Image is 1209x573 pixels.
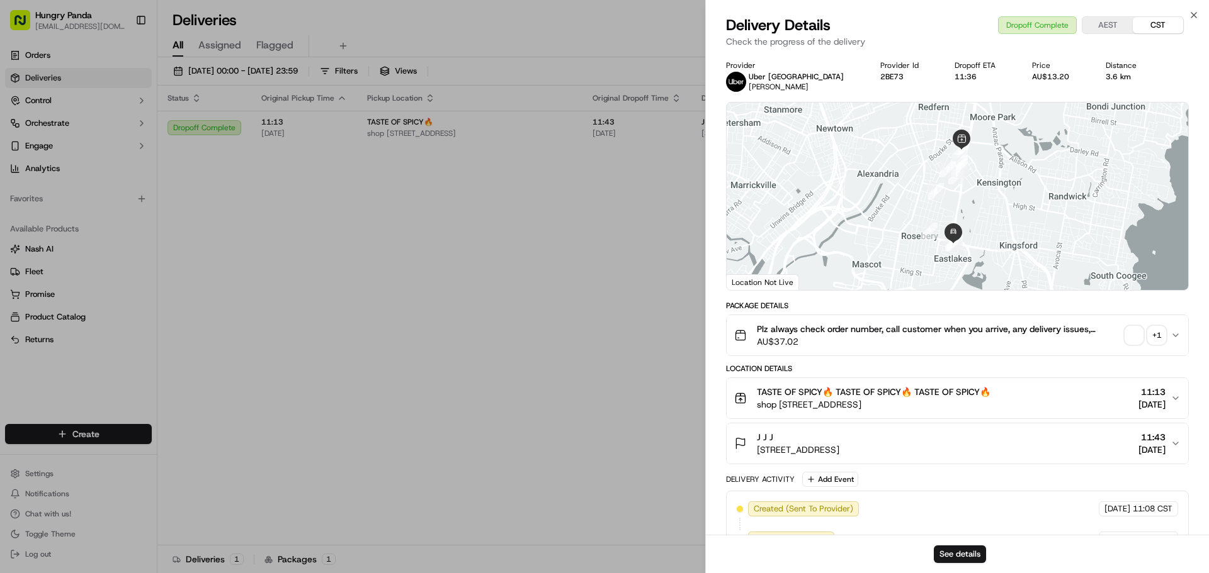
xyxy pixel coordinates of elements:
[42,195,46,205] span: •
[934,545,986,563] button: See details
[8,276,101,299] a: 📗Knowledge Base
[13,282,23,292] div: 📗
[125,312,152,321] span: Pylon
[802,472,858,487] button: Add Event
[951,155,968,171] div: 5
[106,282,116,292] div: 💻
[726,364,1189,374] div: Location Details
[951,159,968,175] div: 6
[105,229,109,239] span: •
[726,301,1189,311] div: Package Details
[195,161,229,176] button: See all
[749,82,809,92] span: [PERSON_NAME]
[757,335,1120,348] span: AU$37.02
[25,281,96,294] span: Knowledge Base
[1138,398,1166,411] span: [DATE]
[1106,60,1153,70] div: Distance
[1138,386,1166,398] span: 11:13
[880,72,904,82] button: 2BE73
[1106,72,1153,82] div: 3.6 km
[880,60,935,70] div: Provider Id
[1138,431,1166,443] span: 11:43
[13,13,38,38] img: Nash
[1082,17,1133,33] button: AEST
[951,148,967,164] div: 3
[726,474,795,484] div: Delivery Activity
[754,503,853,515] span: Created (Sent To Provider)
[955,60,1012,70] div: Dropoff ETA
[25,230,35,240] img: 1736555255976-a54dd68f-1ca7-489b-9aae-adbdc363a1c4
[727,315,1188,355] button: Plz always check order number, call customer when you arrive, any delivery issues, Contact WhatsA...
[1138,443,1166,456] span: [DATE]
[89,311,152,321] a: Powered byPylon
[726,60,860,70] div: Provider
[26,120,49,143] img: 8016278978528_b943e370aa5ada12b00a_72.png
[13,50,229,70] p: Welcome 👋
[757,431,773,443] span: J J J
[749,72,844,82] p: Uber [GEOGRAPHIC_DATA]
[48,195,79,205] span: 9:54 AM
[1104,503,1130,515] span: [DATE]
[928,183,944,199] div: 8
[955,72,1012,82] div: 11:36
[757,386,990,398] span: TASTE OF SPICY🔥 TASTE OF SPICY🔥 TASTE OF SPICY🔥
[1133,533,1172,545] span: 11:08 CST
[727,423,1188,464] button: J J J[STREET_ADDRESS]11:43[DATE]
[1032,60,1086,70] div: Price
[726,72,746,92] img: uber-new-logo.jpeg
[757,398,990,411] span: shop [STREET_ADDRESS]
[952,143,968,159] div: 4
[939,161,956,177] div: 7
[13,120,35,143] img: 1736555255976-a54dd68f-1ca7-489b-9aae-adbdc363a1c4
[39,229,102,239] span: [PERSON_NAME]
[111,229,141,239] span: 8月27日
[33,81,227,94] input: Got a question? Start typing here...
[757,443,839,456] span: [STREET_ADDRESS]
[119,281,202,294] span: API Documentation
[214,124,229,139] button: Start new chat
[754,533,829,545] span: Not Assigned Driver
[57,120,207,133] div: Start new chat
[13,217,33,237] img: Asif Zaman Khan
[101,276,207,299] a: 💻API Documentation
[1133,503,1172,515] span: 11:08 CST
[1104,533,1130,545] span: [DATE]
[726,15,831,35] span: Delivery Details
[727,274,799,290] div: Location Not Live
[727,378,1188,418] button: TASTE OF SPICY🔥 TASTE OF SPICY🔥 TASTE OF SPICY🔥shop [STREET_ADDRESS]11:13[DATE]
[1148,326,1166,344] div: + 1
[1032,72,1086,82] div: AU$13.20
[921,223,938,239] div: 9
[13,164,84,174] div: Past conversations
[757,323,1120,335] span: Plz always check order number, call customer when you arrive, any delivery issues, Contact WhatsA...
[57,133,173,143] div: We're available if you need us!
[1125,326,1166,344] button: +1
[1133,17,1183,33] button: CST
[726,35,1189,48] p: Check the progress of the delivery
